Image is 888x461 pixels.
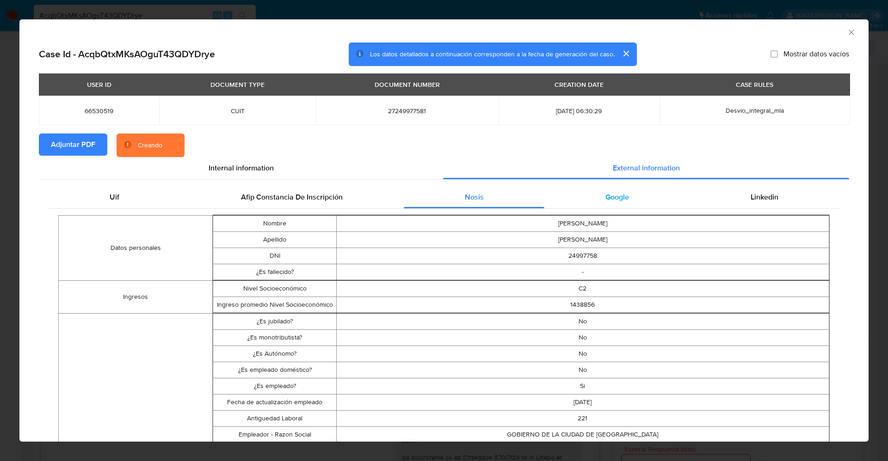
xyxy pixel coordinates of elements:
[336,330,829,346] td: No
[213,346,336,362] td: ¿Es Autónomo?
[213,216,336,232] td: Nombre
[39,133,107,156] button: Adjuntar PDF
[213,232,336,248] td: Apellido
[465,192,484,202] span: Nosis
[847,28,855,36] button: Cerrar ventana
[751,192,778,202] span: Linkedin
[336,248,829,264] td: 24997758
[138,141,162,150] div: Creando
[549,77,609,92] div: CREATION DATE
[59,216,213,281] td: Datos personales
[336,232,829,248] td: [PERSON_NAME]
[336,394,829,411] td: [DATE]
[213,362,336,378] td: ¿Es empleado doméstico?
[336,378,829,394] td: Si
[213,314,336,330] td: ¿Es jubilado?
[213,411,336,427] td: Antiguedad Laboral
[336,314,829,330] td: No
[213,264,336,280] td: ¿Es fallecido?
[213,281,336,297] td: Nivel Socioeconómico
[39,157,849,179] div: Detailed info
[51,134,95,155] span: Adjuntar PDF
[783,49,849,59] span: Mostrar datos vacíos
[213,394,336,411] td: Fecha de actualización empleado
[213,248,336,264] td: DNI
[613,163,680,173] span: External information
[605,192,629,202] span: Google
[726,106,784,115] span: Desvio_integral_mla
[369,77,445,92] div: DOCUMENT NUMBER
[205,77,270,92] div: DOCUMENT TYPE
[327,107,487,115] span: 27249977581
[336,216,829,232] td: [PERSON_NAME]
[170,107,304,115] span: CUIT
[336,346,829,362] td: No
[336,411,829,427] td: 221
[730,77,779,92] div: CASE RULES
[241,192,343,202] span: Afip Constancia De Inscripción
[336,281,829,297] td: C2
[19,19,869,442] div: closure-recommendation-modal
[370,49,615,59] span: Los datos detallados a continuación corresponden a la fecha de generación del caso.
[213,330,336,346] td: ¿Es monotributista?
[615,42,637,65] button: cerrar
[110,192,119,202] span: Uif
[336,362,829,378] td: No
[59,281,213,314] td: Ingresos
[209,163,274,173] span: Internal information
[213,297,336,313] td: Ingreso promedio Nivel Socioeconómico
[49,186,839,208] div: Detailed external info
[213,427,336,443] td: Empleador - Razon Social
[771,50,778,58] input: Mostrar datos vacíos
[81,77,117,92] div: USER ID
[336,264,829,280] td: -
[39,48,215,60] h2: Case Id - AcqbQtxMKsAOguT43QDYDrye
[50,107,148,115] span: 66530519
[336,427,829,443] td: GOBIERNO DE LA CIUDAD DE [GEOGRAPHIC_DATA]
[213,378,336,394] td: ¿Es empleado?
[336,297,829,313] td: 1438856
[510,107,648,115] span: [DATE] 06:30:29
